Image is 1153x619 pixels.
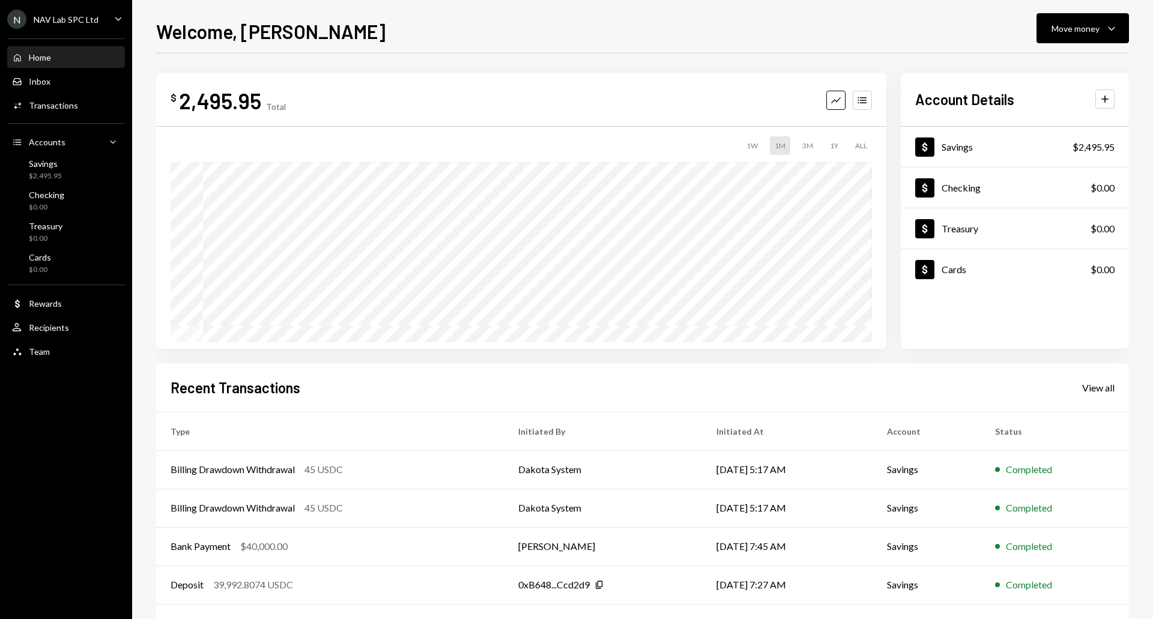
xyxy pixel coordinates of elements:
[29,190,64,200] div: Checking
[1006,578,1052,592] div: Completed
[7,155,125,184] a: Savings$2,495.95
[179,87,261,114] div: 2,495.95
[29,346,50,357] div: Team
[29,76,50,86] div: Inbox
[825,136,843,155] div: 1Y
[702,566,873,604] td: [DATE] 7:27 AM
[901,168,1129,208] a: Checking$0.00
[7,131,125,152] a: Accounts
[1091,262,1115,277] div: $0.00
[518,578,590,592] div: 0xB648...Ccd2d9
[29,234,62,244] div: $0.00
[981,412,1129,450] th: Status
[213,578,293,592] div: 39,992.8074 USDC
[29,100,78,110] div: Transactions
[29,265,51,275] div: $0.00
[240,539,288,554] div: $40,000.00
[702,527,873,566] td: [DATE] 7:45 AM
[266,101,286,112] div: Total
[29,298,62,309] div: Rewards
[702,450,873,489] td: [DATE] 5:17 AM
[873,527,981,566] td: Savings
[942,264,966,275] div: Cards
[504,412,702,450] th: Initiated By
[29,171,62,181] div: $2,495.95
[171,501,295,515] div: Billing Drawdown Withdrawal
[171,378,300,397] h2: Recent Transactions
[1006,501,1052,515] div: Completed
[304,462,343,477] div: 45 USDC
[850,136,872,155] div: ALL
[7,217,125,246] a: Treasury$0.00
[797,136,818,155] div: 3M
[1036,13,1129,43] button: Move money
[1073,140,1115,154] div: $2,495.95
[504,527,702,566] td: [PERSON_NAME]
[156,19,386,43] h1: Welcome, [PERSON_NAME]
[7,249,125,277] a: Cards$0.00
[702,489,873,527] td: [DATE] 5:17 AM
[171,578,204,592] div: Deposit
[1082,381,1115,394] a: View all
[171,92,177,104] div: $
[504,450,702,489] td: Dakota System
[770,136,790,155] div: 1M
[942,141,973,152] div: Savings
[29,221,62,231] div: Treasury
[901,249,1129,289] a: Cards$0.00
[29,52,51,62] div: Home
[504,489,702,527] td: Dakota System
[1091,181,1115,195] div: $0.00
[742,136,763,155] div: 1W
[34,14,98,25] div: NAV Lab SPC Ltd
[304,501,343,515] div: 45 USDC
[873,412,981,450] th: Account
[7,10,26,29] div: N
[29,159,62,169] div: Savings
[1006,539,1052,554] div: Completed
[29,322,69,333] div: Recipients
[29,137,65,147] div: Accounts
[7,70,125,92] a: Inbox
[942,223,978,234] div: Treasury
[7,292,125,314] a: Rewards
[7,340,125,362] a: Team
[915,89,1014,109] h2: Account Details
[1006,462,1052,477] div: Completed
[29,202,64,213] div: $0.00
[171,462,295,477] div: Billing Drawdown Withdrawal
[942,182,981,193] div: Checking
[702,412,873,450] th: Initiated At
[873,566,981,604] td: Savings
[1052,22,1100,35] div: Move money
[29,252,51,262] div: Cards
[1091,222,1115,236] div: $0.00
[7,46,125,68] a: Home
[873,450,981,489] td: Savings
[1082,382,1115,394] div: View all
[156,412,504,450] th: Type
[901,127,1129,167] a: Savings$2,495.95
[7,316,125,338] a: Recipients
[171,539,231,554] div: Bank Payment
[901,208,1129,249] a: Treasury$0.00
[7,186,125,215] a: Checking$0.00
[7,94,125,116] a: Transactions
[873,489,981,527] td: Savings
